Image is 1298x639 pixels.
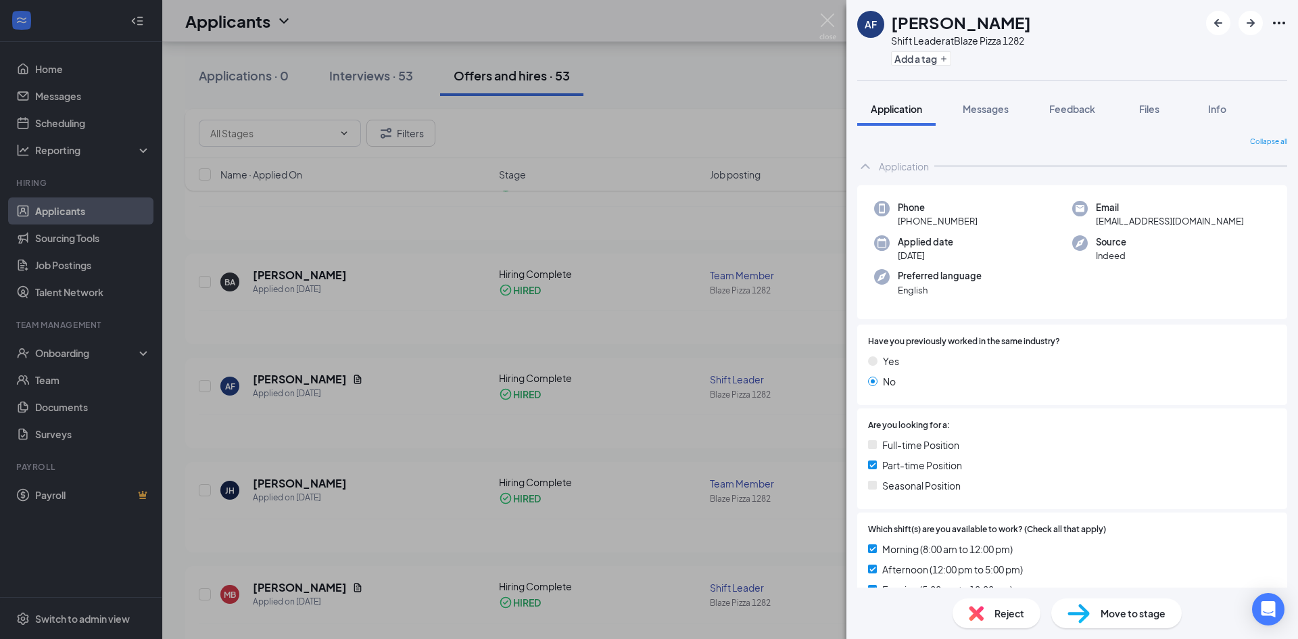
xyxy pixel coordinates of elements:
span: Are you looking for a: [868,419,950,432]
span: Applied date [898,235,953,249]
svg: Plus [940,55,948,63]
h1: [PERSON_NAME] [891,11,1031,34]
span: Evening (5:00 pm to 10:00 pm) [882,582,1013,597]
span: Messages [963,103,1009,115]
button: ArrowLeftNew [1206,11,1230,35]
span: Seasonal Position [882,478,961,493]
span: Collapse all [1250,137,1287,147]
span: Info [1208,103,1226,115]
span: Full-time Position [882,437,959,452]
span: No [883,374,896,389]
span: Move to stage [1101,606,1165,621]
span: Files [1139,103,1159,115]
svg: ArrowLeftNew [1210,15,1226,31]
svg: ArrowRight [1243,15,1259,31]
span: Yes [883,354,899,369]
svg: Ellipses [1271,15,1287,31]
span: Part-time Position [882,458,962,473]
button: PlusAdd a tag [891,51,951,66]
span: Phone [898,201,978,214]
button: ArrowRight [1239,11,1263,35]
span: Preferred language [898,269,982,283]
span: Morning (8:00 am to 12:00 pm) [882,542,1013,557]
span: Feedback [1049,103,1095,115]
div: Shift Leader at Blaze Pizza 1282 [891,34,1031,47]
span: Email [1096,201,1244,214]
span: Source [1096,235,1126,249]
div: Application [879,160,929,173]
span: Application [871,103,922,115]
span: Indeed [1096,249,1126,262]
div: AF [865,18,877,31]
span: Which shift(s) are you available to work? (Check all that apply) [868,523,1106,536]
span: Afternoon (12:00 pm to 5:00 pm) [882,562,1023,577]
span: [DATE] [898,249,953,262]
span: [PHONE_NUMBER] [898,214,978,228]
span: English [898,283,982,297]
span: [EMAIL_ADDRESS][DOMAIN_NAME] [1096,214,1244,228]
div: Open Intercom Messenger [1252,593,1284,625]
svg: ChevronUp [857,158,873,174]
span: Have you previously worked in the same industry? [868,335,1060,348]
span: Reject [994,606,1024,621]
